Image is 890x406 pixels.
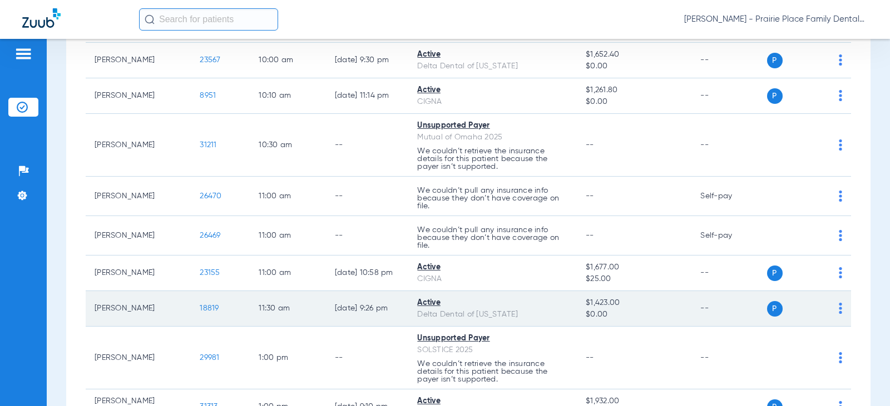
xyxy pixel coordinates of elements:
img: group-dot-blue.svg [839,230,842,241]
span: 29981 [200,354,219,362]
span: P [767,53,783,68]
span: $1,423.00 [586,297,683,309]
td: [PERSON_NAME] [86,291,191,327]
div: Active [417,262,568,273]
div: Delta Dental of [US_STATE] [417,309,568,320]
td: [PERSON_NAME] [86,177,191,216]
img: group-dot-blue.svg [839,352,842,363]
img: group-dot-blue.svg [839,54,842,66]
span: P [767,88,783,104]
td: -- [326,114,409,177]
span: 31211 [200,141,216,149]
td: 10:10 AM [250,78,326,114]
td: [PERSON_NAME] [86,114,191,177]
td: -- [326,177,409,216]
td: 10:00 AM [250,43,326,78]
div: Active [417,297,568,309]
span: -- [586,192,594,200]
td: -- [691,255,767,291]
span: 23567 [200,56,220,64]
td: [PERSON_NAME] [86,216,191,255]
p: We couldn’t pull any insurance info because they don’t have coverage on file. [417,226,568,249]
img: hamburger-icon [14,47,32,61]
div: SOLSTICE 2025 [417,344,568,356]
span: -- [586,354,594,362]
p: We couldn’t pull any insurance info because they don’t have coverage on file. [417,187,568,210]
span: 8951 [200,92,216,99]
p: We couldn’t retrieve the insurance details for this patient because the payer isn’t supported. [417,360,568,383]
span: -- [586,141,594,149]
td: [DATE] 11:14 PM [326,78,409,114]
div: Active [417,84,568,96]
td: -- [691,114,767,177]
div: Delta Dental of [US_STATE] [417,61,568,72]
span: $1,652.40 [586,49,683,61]
img: Search Icon [145,14,155,24]
td: [DATE] 10:58 PM [326,255,409,291]
td: [PERSON_NAME] [86,78,191,114]
span: $25.00 [586,273,683,285]
span: $1,261.80 [586,84,683,96]
td: -- [691,291,767,327]
img: group-dot-blue.svg [839,267,842,278]
td: [DATE] 9:26 PM [326,291,409,327]
span: 18819 [200,304,219,312]
div: CIGNA [417,273,568,285]
span: $0.00 [586,61,683,72]
td: [PERSON_NAME] [86,327,191,389]
td: -- [691,43,767,78]
td: Self-pay [691,177,767,216]
td: -- [326,216,409,255]
div: Unsupported Payer [417,333,568,344]
img: group-dot-blue.svg [839,139,842,151]
div: Unsupported Payer [417,120,568,132]
div: CIGNA [417,96,568,108]
span: 26469 [200,232,220,239]
td: 1:00 PM [250,327,326,389]
img: group-dot-blue.svg [839,303,842,314]
span: [PERSON_NAME] - Prairie Place Family Dental [684,14,868,25]
span: $0.00 [586,96,683,108]
td: Self-pay [691,216,767,255]
td: -- [691,327,767,389]
span: P [767,265,783,281]
img: group-dot-blue.svg [839,90,842,101]
p: We couldn’t retrieve the insurance details for this patient because the payer isn’t supported. [417,147,568,171]
span: $0.00 [586,309,683,320]
td: -- [326,327,409,389]
img: group-dot-blue.svg [839,191,842,202]
td: 11:00 AM [250,177,326,216]
td: [DATE] 9:30 PM [326,43,409,78]
div: Mutual of Omaha 2025 [417,132,568,143]
img: Zuub Logo [22,8,61,28]
span: 23155 [200,269,220,277]
td: 11:00 AM [250,255,326,291]
span: 26470 [200,192,221,200]
span: -- [586,232,594,239]
td: [PERSON_NAME] [86,43,191,78]
td: 11:30 AM [250,291,326,327]
td: -- [691,78,767,114]
td: [PERSON_NAME] [86,255,191,291]
span: P [767,301,783,317]
span: $1,677.00 [586,262,683,273]
div: Active [417,49,568,61]
td: 11:00 AM [250,216,326,255]
td: 10:30 AM [250,114,326,177]
input: Search for patients [139,8,278,31]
